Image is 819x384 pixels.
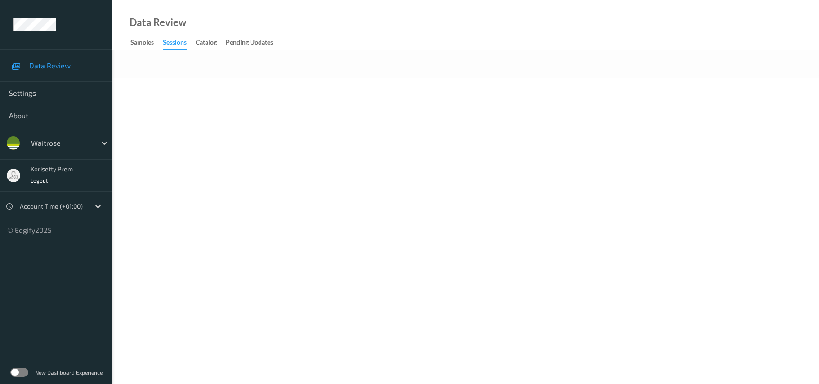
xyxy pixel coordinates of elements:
[196,38,217,49] div: Catalog
[226,38,273,49] div: Pending Updates
[163,38,187,50] div: Sessions
[196,36,226,49] a: Catalog
[130,38,154,49] div: Samples
[130,18,186,27] div: Data Review
[163,36,196,50] a: Sessions
[226,36,282,49] a: Pending Updates
[130,36,163,49] a: Samples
